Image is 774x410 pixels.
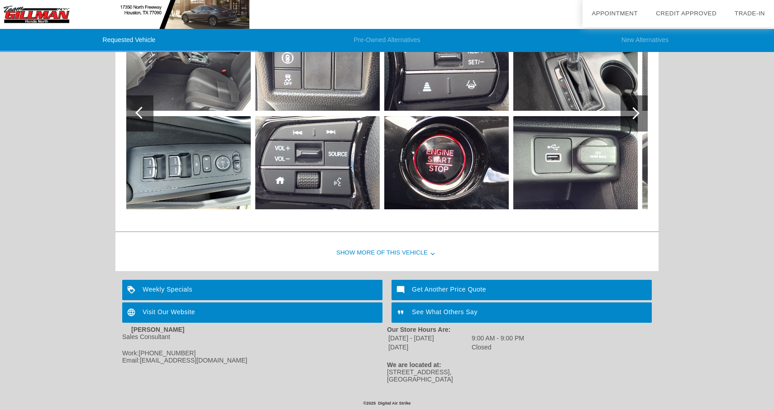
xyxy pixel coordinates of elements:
[388,334,470,342] td: [DATE] - [DATE]
[139,349,196,357] span: [PHONE_NUMBER]
[471,343,525,351] td: Closed
[140,357,247,364] span: [EMAIL_ADDRESS][DOMAIN_NAME]
[592,10,638,17] a: Appointment
[122,349,387,357] div: Work:
[392,302,652,323] a: See What Others Say
[656,10,717,17] a: Credit Approved
[388,343,470,351] td: [DATE]
[122,280,382,300] a: Weekly Specials
[258,29,516,52] li: Pre-Owned Alternatives
[384,18,509,111] img: image.aspx
[126,116,251,209] img: image.aspx
[115,235,659,271] div: Show More of this Vehicle
[122,333,387,340] div: Sales Consultant
[122,302,143,323] img: ic_language_white_24dp_2x.png
[255,18,380,111] img: image.aspx
[122,357,387,364] div: Email:
[392,280,652,300] a: Get Another Price Quote
[387,368,652,383] div: [STREET_ADDRESS], [GEOGRAPHIC_DATA]
[513,18,638,111] img: image.aspx
[516,29,774,52] li: New Alternatives
[513,116,638,209] img: image.aspx
[471,334,525,342] td: 9:00 AM - 9:00 PM
[255,116,380,209] img: image.aspx
[384,116,509,209] img: image.aspx
[131,326,184,333] strong: [PERSON_NAME]
[387,361,441,368] strong: We are located at:
[392,302,412,323] img: ic_format_quote_white_24dp_2x.png
[642,116,767,209] img: image.aspx
[122,280,143,300] img: ic_loyalty_white_24dp_2x.png
[392,280,412,300] img: ic_mode_comment_white_24dp_2x.png
[387,326,450,333] strong: Our Store Hours Are:
[735,10,765,17] a: Trade-In
[126,18,251,111] img: image.aspx
[642,18,767,111] img: image.aspx
[122,302,382,323] a: Visit Our Website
